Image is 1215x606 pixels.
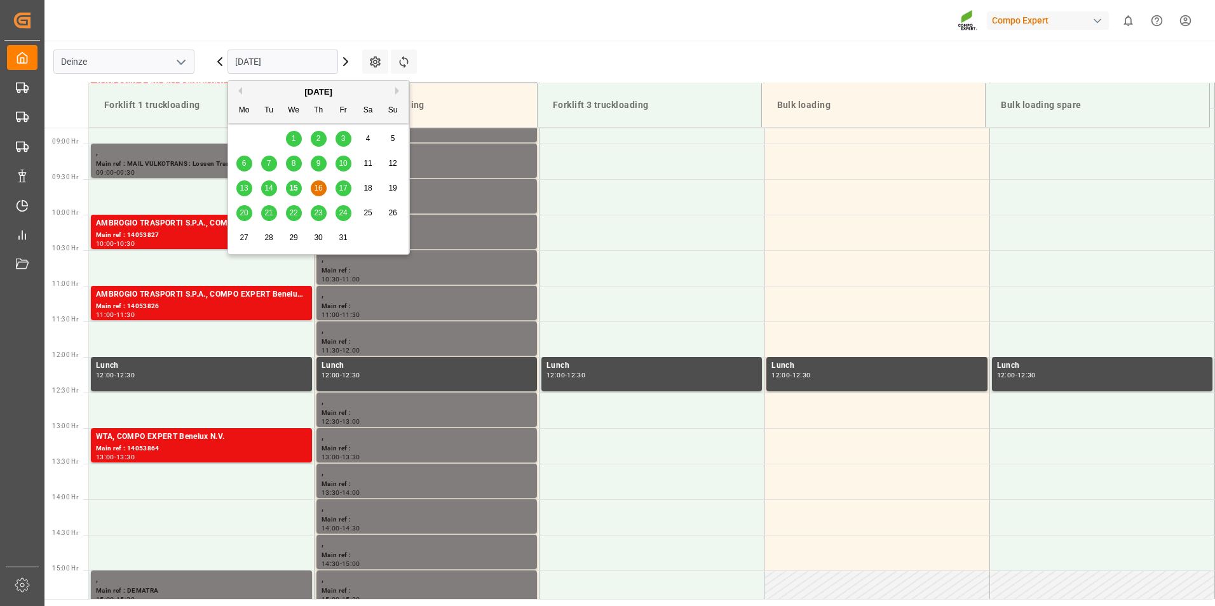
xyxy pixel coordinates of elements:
[261,180,277,196] div: Choose Tuesday, October 14th, 2025
[790,372,792,378] div: -
[311,131,327,147] div: Choose Thursday, October 2nd, 2025
[322,395,532,408] div: ,
[52,529,78,536] span: 14:30 Hr
[340,525,342,531] div: -
[385,156,401,172] div: Choose Sunday, October 12th, 2025
[96,288,307,301] div: AMBROGIO TRASPORTI S.P.A., COMPO EXPERT Benelux N.V.
[114,596,116,602] div: -
[322,550,532,561] div: Main ref :
[171,52,190,72] button: open menu
[340,561,342,567] div: -
[236,103,252,119] div: Mo
[96,301,307,312] div: Main ref : 14053826
[1114,6,1143,35] button: show 0 new notifications
[771,372,790,378] div: 12:00
[997,360,1207,372] div: Lunch
[322,266,532,276] div: Main ref :
[340,454,342,460] div: -
[261,156,277,172] div: Choose Tuesday, October 7th, 2025
[236,156,252,172] div: Choose Monday, October 6th, 2025
[363,184,372,192] span: 18
[388,208,397,217] span: 26
[342,312,360,318] div: 11:30
[242,159,247,168] span: 6
[323,93,527,117] div: Forklift 2 truckloading
[322,431,532,443] div: ,
[342,454,360,460] div: 13:30
[114,454,116,460] div: -
[336,180,351,196] div: Choose Friday, October 17th, 2025
[52,458,78,465] span: 13:30 Hr
[322,337,532,347] div: Main ref :
[360,103,376,119] div: Sa
[322,515,532,525] div: Main ref :
[342,276,360,282] div: 11:00
[322,443,532,454] div: Main ref :
[264,184,273,192] span: 14
[339,184,347,192] span: 17
[322,324,532,337] div: ,
[385,180,401,196] div: Choose Sunday, October 19th, 2025
[567,372,585,378] div: 12:30
[116,170,135,175] div: 09:30
[391,134,395,143] span: 5
[96,372,114,378] div: 12:00
[286,131,302,147] div: Choose Wednesday, October 1st, 2025
[322,276,340,282] div: 10:30
[322,312,340,318] div: 11:00
[52,351,78,358] span: 12:00 Hr
[322,372,340,378] div: 12:00
[96,360,307,372] div: Lunch
[53,50,194,74] input: Type to search/select
[322,347,340,353] div: 11:30
[322,182,532,194] div: ,
[116,372,135,378] div: 12:30
[234,87,242,95] button: Previous Month
[342,419,360,424] div: 13:00
[363,159,372,168] span: 11
[96,586,307,596] div: Main ref : DEMATRA
[336,205,351,221] div: Choose Friday, October 24th, 2025
[342,372,360,378] div: 12:30
[289,208,297,217] span: 22
[116,454,135,460] div: 13:30
[322,466,532,479] div: ,
[311,205,327,221] div: Choose Thursday, October 23rd, 2025
[52,494,78,501] span: 14:00 Hr
[96,241,114,246] div: 10:00
[240,184,248,192] span: 13
[322,408,532,419] div: Main ref :
[339,233,347,242] span: 31
[292,134,296,143] span: 1
[342,347,360,353] div: 12:00
[322,360,532,372] div: Lunch
[311,180,327,196] div: Choose Thursday, October 16th, 2025
[236,180,252,196] div: Choose Monday, October 13th, 2025
[339,159,347,168] span: 10
[385,131,401,147] div: Choose Sunday, October 5th, 2025
[289,233,297,242] span: 29
[314,208,322,217] span: 23
[388,184,397,192] span: 19
[240,233,248,242] span: 27
[286,180,302,196] div: Choose Wednesday, October 15th, 2025
[341,134,346,143] span: 3
[261,205,277,221] div: Choose Tuesday, October 21st, 2025
[286,156,302,172] div: Choose Wednesday, October 8th, 2025
[96,596,114,602] div: 15:00
[360,205,376,221] div: Choose Saturday, October 25th, 2025
[289,184,297,192] span: 15
[340,312,342,318] div: -
[311,230,327,246] div: Choose Thursday, October 30th, 2025
[228,86,409,98] div: [DATE]
[261,103,277,119] div: Tu
[339,208,347,217] span: 24
[385,205,401,221] div: Choose Sunday, October 26th, 2025
[322,502,532,515] div: ,
[96,159,307,170] div: Main ref : MAIL VULKOTRANS : Lossen Transportn° 14053697
[322,288,532,301] div: ,
[322,123,532,134] div: Main ref :
[336,230,351,246] div: Choose Friday, October 31st, 2025
[360,131,376,147] div: Choose Saturday, October 4th, 2025
[96,146,307,159] div: ,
